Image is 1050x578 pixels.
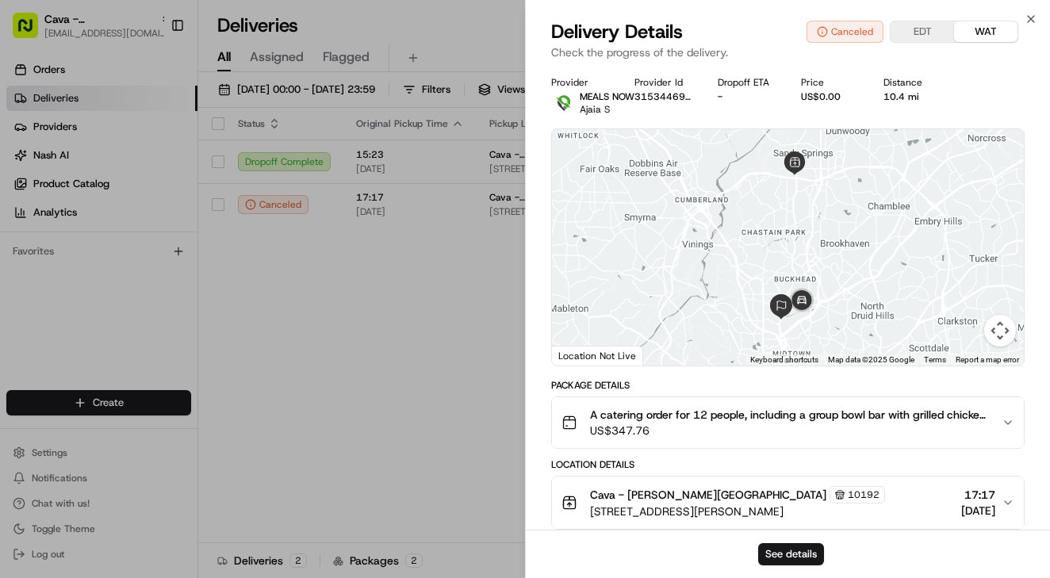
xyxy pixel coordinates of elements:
[883,90,941,103] div: 10.4 mi
[961,487,995,503] span: 17:17
[883,76,941,89] div: Distance
[112,268,192,281] a: Powered byPylon
[891,21,954,42] button: EDT
[718,90,776,103] div: -
[590,503,885,519] span: [STREET_ADDRESS][PERSON_NAME]
[924,355,946,364] a: Terms (opens in new tab)
[718,76,776,89] div: Dropoff ETA
[590,407,989,423] span: A catering order for 12 people, including a group bowl bar with grilled chicken, various toppings...
[158,269,192,281] span: Pylon
[580,103,610,116] span: Ajaia S
[54,167,201,180] div: We're available if you need us!
[954,21,1017,42] button: WAT
[551,90,577,116] img: melas_now_logo.png
[590,423,989,438] span: US$347.76
[828,355,914,364] span: Map data ©2025 Google
[16,151,44,180] img: 1736555255976-a54dd68f-1ca7-489b-9aae-adbdc363a1c4
[551,379,1025,392] div: Package Details
[807,21,883,43] button: Canceled
[551,76,609,89] div: Provider
[848,488,879,501] span: 10192
[634,90,692,103] button: 3153446990233604
[552,346,643,366] div: Location Not Live
[634,76,692,89] div: Provider Id
[552,397,1024,448] button: A catering order for 12 people, including a group bowl bar with grilled chicken, various toppings...
[16,63,289,89] p: Welcome 👋
[551,458,1025,471] div: Location Details
[551,44,1025,60] p: Check the progress of the delivery.
[590,487,826,503] span: Cava - [PERSON_NAME][GEOGRAPHIC_DATA]
[801,76,859,89] div: Price
[556,345,608,366] img: Google
[801,90,859,103] div: US$0.00
[750,354,818,366] button: Keyboard shortcuts
[16,232,29,244] div: 📗
[16,16,48,48] img: Nash
[54,151,260,167] div: Start new chat
[41,102,262,119] input: Clear
[956,355,1019,364] a: Report a map error
[758,543,824,565] button: See details
[984,315,1016,346] button: Map camera controls
[552,477,1024,529] button: Cava - [PERSON_NAME][GEOGRAPHIC_DATA]10192[STREET_ADDRESS][PERSON_NAME]17:17[DATE]
[32,230,121,246] span: Knowledge Base
[551,19,683,44] span: Delivery Details
[270,156,289,175] button: Start new chat
[134,232,147,244] div: 💻
[580,90,634,103] span: MEALS NOW
[150,230,255,246] span: API Documentation
[556,345,608,366] a: Open this area in Google Maps (opens a new window)
[10,224,128,252] a: 📗Knowledge Base
[128,224,261,252] a: 💻API Documentation
[961,503,995,519] span: [DATE]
